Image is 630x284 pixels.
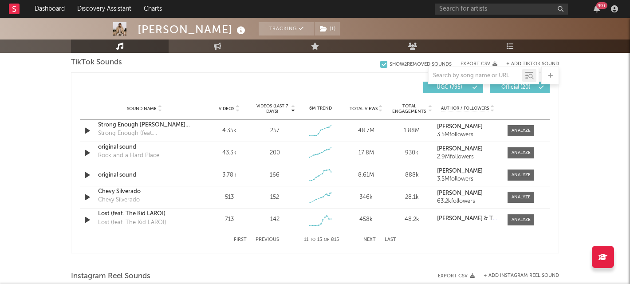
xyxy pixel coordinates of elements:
div: 48.7M [346,126,387,135]
span: Total Engagements [391,103,427,114]
span: Instagram Reel Sounds [71,271,150,282]
div: 257 [270,126,280,135]
a: original sound [98,143,191,152]
div: 6M Trend [300,105,341,112]
a: [PERSON_NAME] & The Kid LAROI. [437,216,499,222]
div: 43.3k [209,149,250,158]
div: 3.5M followers [437,132,499,138]
button: (1) [315,22,340,35]
div: 142 [270,215,280,224]
span: Sound Name [127,106,157,111]
button: + Add TikTok Sound [506,62,559,67]
span: ( 1 ) [314,22,340,35]
div: 166 [270,171,280,180]
span: UGC ( 795 ) [429,85,470,90]
div: + Add Instagram Reel Sound [475,273,559,278]
a: [PERSON_NAME] [437,124,499,130]
button: Last [385,237,396,242]
button: 99+ [594,5,600,12]
div: 888k [391,171,433,180]
button: + Add Instagram Reel Sound [484,273,559,278]
div: 3.5M followers [437,176,499,182]
div: 48.2k [391,215,433,224]
span: of [324,238,329,242]
div: 346k [346,193,387,202]
a: original sound [98,171,191,180]
a: Lost (feat. The Kid LAROI) [98,209,191,218]
button: Previous [256,237,279,242]
strong: [PERSON_NAME] & The Kid LAROI. [437,216,529,221]
div: 17.8M [346,149,387,158]
span: Videos (last 7 days) [254,103,290,114]
span: Official ( 20 ) [496,85,536,90]
div: Rock and a Hard Place [98,151,159,160]
input: Search for artists [435,4,568,15]
div: 3.78k [209,171,250,180]
button: Next [363,237,376,242]
strong: [PERSON_NAME] [437,168,483,174]
button: Export CSV [438,273,475,279]
span: Total Views [350,106,378,111]
div: 28.1k [391,193,433,202]
div: Lost (feat. The Kid LAROI) [98,218,166,227]
div: 930k [391,149,433,158]
span: TikTok Sounds [71,57,122,68]
span: Videos [219,106,234,111]
button: Tracking [259,22,314,35]
div: 8.61M [346,171,387,180]
strong: [PERSON_NAME] [437,146,483,152]
a: [PERSON_NAME] [437,146,499,152]
div: 200 [270,149,280,158]
a: Strong Enough [PERSON_NAME] and [PERSON_NAME] [98,121,191,130]
div: [PERSON_NAME] [138,22,248,37]
input: Search by song name or URL [429,72,522,79]
strong: [PERSON_NAME] [437,124,483,130]
div: Chevy Silverado [98,196,140,205]
a: [PERSON_NAME] [437,168,499,174]
div: 99 + [596,2,607,9]
div: 63.2k followers [437,198,499,205]
button: First [234,237,247,242]
span: to [310,238,315,242]
strong: [PERSON_NAME] [437,190,483,196]
div: 152 [270,193,279,202]
div: Show 2 Removed Sounds [390,62,452,67]
div: 1.88M [391,126,433,135]
div: 11 15 815 [297,235,346,245]
button: UGC(795) [423,82,483,93]
a: Chevy Silverado [98,187,191,196]
button: Export CSV [461,61,497,67]
div: 4.35k [209,126,250,135]
div: 713 [209,215,250,224]
div: 513 [209,193,250,202]
span: Author / Followers [441,106,489,111]
div: Strong Enough (feat. [PERSON_NAME]) [98,129,191,138]
button: Official(20) [490,82,550,93]
div: 2.9M followers [437,154,499,160]
a: [PERSON_NAME] [437,190,499,197]
div: 458k [346,215,387,224]
button: + Add TikTok Sound [497,62,559,67]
